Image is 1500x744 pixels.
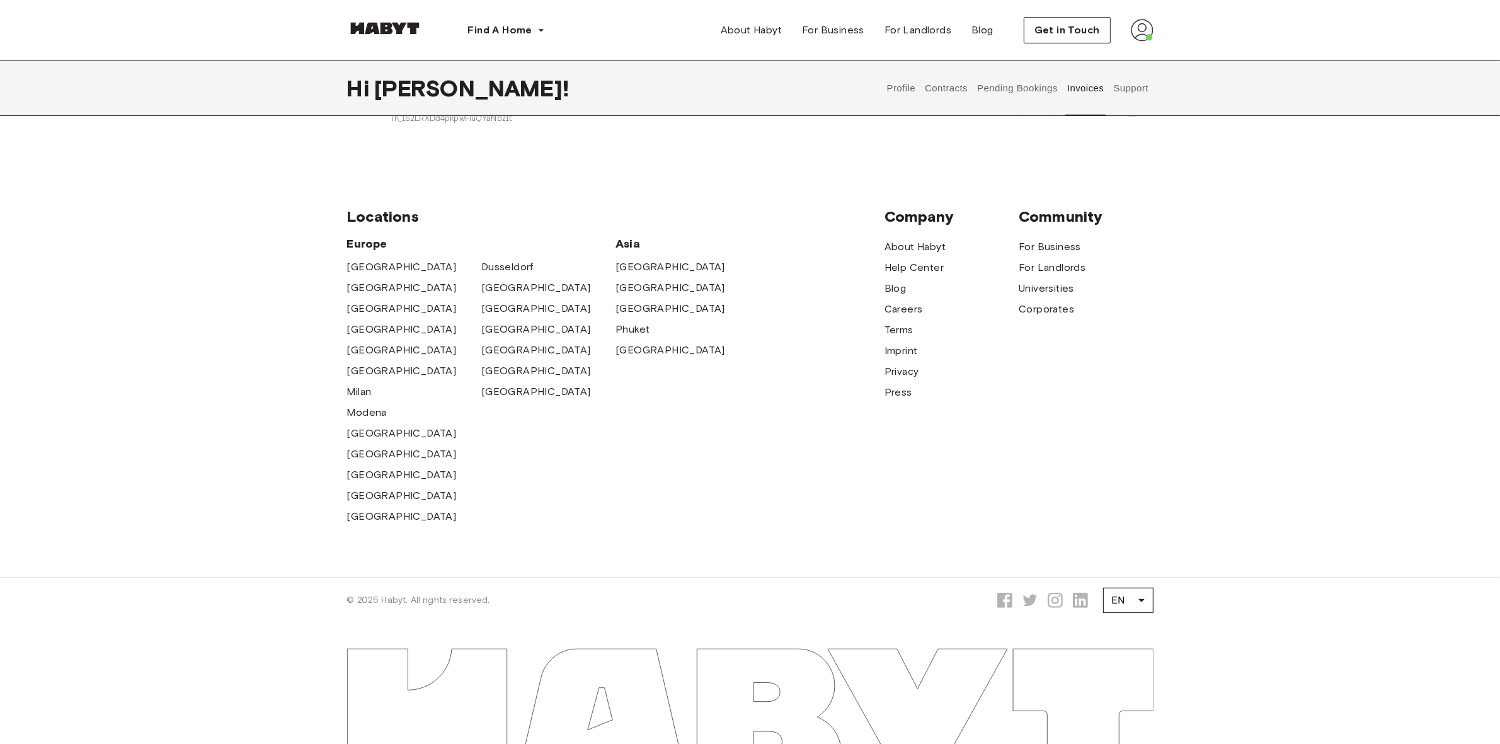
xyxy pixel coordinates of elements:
[1024,17,1111,43] button: Get in Touch
[885,260,944,275] a: Help Center
[615,301,725,316] a: [GEOGRAPHIC_DATA]
[347,467,457,483] a: [GEOGRAPHIC_DATA]
[885,23,951,38] span: For Landlords
[711,18,792,43] a: About Habyt
[615,322,650,337] a: Phuket
[885,323,913,338] a: Terms
[961,18,1004,43] a: Blog
[924,60,970,116] button: Contracts
[347,447,457,462] a: [GEOGRAPHIC_DATA]
[885,302,923,317] a: Careers
[481,322,591,337] a: [GEOGRAPHIC_DATA]
[885,60,917,116] button: Profile
[347,384,372,399] a: Milan
[885,207,1019,226] span: Company
[1112,60,1150,116] button: Support
[374,75,569,101] span: [PERSON_NAME] !
[347,363,457,379] a: [GEOGRAPHIC_DATA]
[792,18,874,43] a: For Business
[481,280,591,295] a: [GEOGRAPHIC_DATA]
[347,594,490,607] span: © 2025 Habyt. All rights reserved.
[1019,281,1074,296] a: Universities
[1019,207,1153,226] span: Community
[882,60,1153,116] div: user profile tabs
[347,405,387,420] a: Modena
[468,23,532,38] span: Find A Home
[481,384,591,399] a: [GEOGRAPHIC_DATA]
[874,18,961,43] a: For Landlords
[615,236,750,251] span: Asia
[885,239,946,255] a: About Habyt
[802,23,864,38] span: For Business
[971,23,993,38] span: Blog
[347,280,457,295] a: [GEOGRAPHIC_DATA]
[615,260,725,275] a: [GEOGRAPHIC_DATA]
[1019,239,1081,255] span: For Business
[347,301,457,316] a: [GEOGRAPHIC_DATA]
[458,18,555,43] button: Find A Home
[347,75,374,101] span: Hi
[347,236,616,251] span: Europe
[347,260,457,275] span: [GEOGRAPHIC_DATA]
[1019,260,1085,275] a: For Landlords
[721,23,782,38] span: About Habyt
[392,113,1007,125] p: in_1S2LRXDd4pkpwFiuQYaNbz1t
[885,343,918,358] a: Imprint
[347,509,457,524] a: [GEOGRAPHIC_DATA]
[885,364,919,379] a: Privacy
[615,280,725,295] a: [GEOGRAPHIC_DATA]
[347,207,885,226] span: Locations
[347,343,457,358] a: [GEOGRAPHIC_DATA]
[347,488,457,503] a: [GEOGRAPHIC_DATA]
[1019,302,1074,317] a: Corporates
[347,322,457,337] a: [GEOGRAPHIC_DATA]
[1065,60,1105,116] button: Invoices
[885,281,907,296] span: Blog
[481,301,591,316] a: [GEOGRAPHIC_DATA]
[347,22,423,35] img: Habyt
[885,385,912,400] a: Press
[481,260,534,275] a: Dusseldorf
[976,60,1060,116] button: Pending Bookings
[481,343,591,358] a: [GEOGRAPHIC_DATA]
[615,343,725,358] a: [GEOGRAPHIC_DATA]
[1034,23,1100,38] span: Get in Touch
[1103,583,1154,618] div: EN
[1131,19,1154,42] img: avatar
[481,363,591,379] a: [GEOGRAPHIC_DATA]
[347,426,457,441] a: [GEOGRAPHIC_DATA]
